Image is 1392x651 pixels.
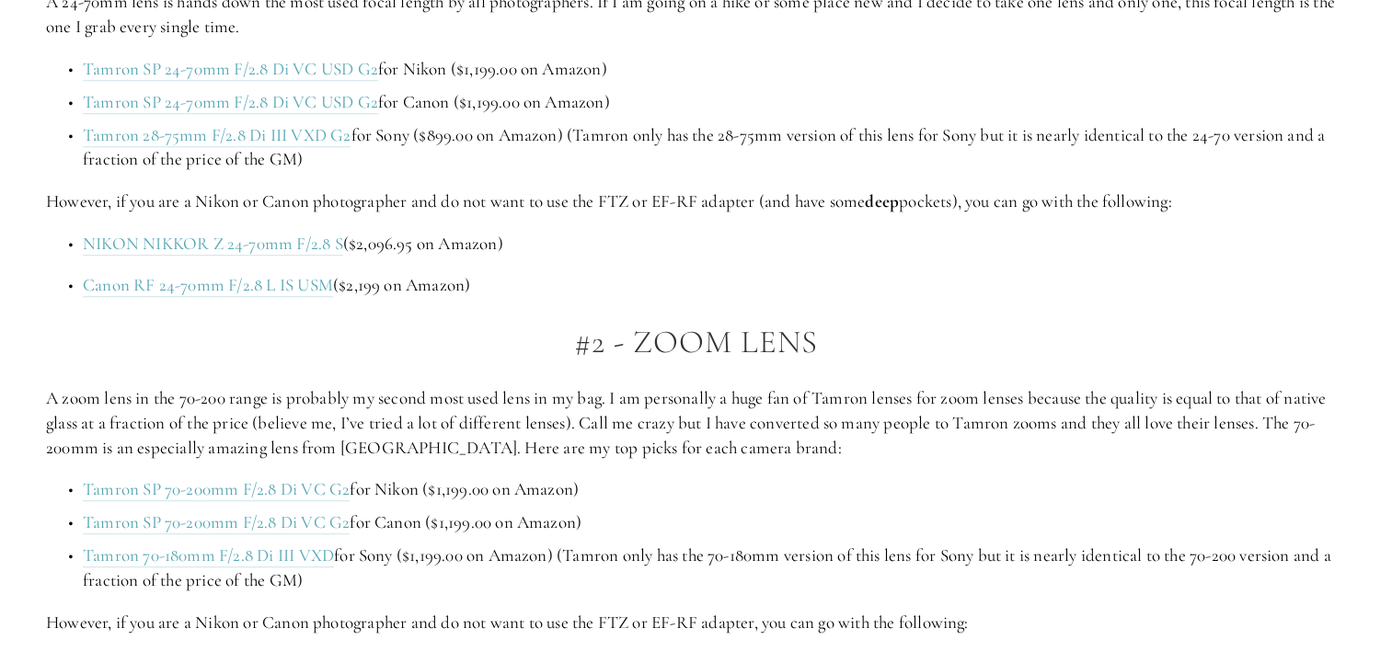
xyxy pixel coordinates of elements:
p: A zoom lens in the 70-200 range is probably my second most used lens in my bag. I am personally a... [46,386,1346,460]
p: ($2,096.95 on Amazon) [83,232,1346,257]
a: Tamron SP 24-70mm F/2.8 Di VC USD G2 [83,91,378,114]
a: Tamron SP 70-200mm F/2.8 Di VC G2 [83,478,350,501]
p: for Canon ($1,199.00 on Amazon) [83,90,1346,115]
p: for Sony ($899.00 on Amazon) (Tamron only has the 28-75mm version of this lens for Sony but it is... [83,123,1346,172]
p: for Nikon ($1,199.00 on Amazon) [83,57,1346,82]
a: Tamron SP 24-70mm F/2.8 Di VC USD G2 [83,58,378,81]
a: Tamron SP 70-200mm F/2.8 Di VC G2 [83,511,350,534]
strong: deep [865,190,899,211]
p: for Sony ($1,199.00 on Amazon) (Tamron only has the 70-180mm version of this lens for Sony but it... [83,543,1346,592]
p: However, if you are a Nikon or Canon photographer and do not want to use the FTZ or EF-RF adapter... [46,189,1346,214]
a: Tamron 28-75mm F/2.8 Di III VXD G2 [83,124,351,147]
h2: #2 - Zoom Lens [46,325,1346,360]
a: Tamron 70-180mm F/2.8 Di III VXD [83,544,334,567]
a: Canon RF 24-70mm F/2.8 L IS USM [83,274,333,297]
p: for Nikon ($1,199.00 on Amazon) [83,477,1346,502]
p: However, if you are a Nikon or Canon photographer and do not want to use the FTZ or EF-RF adapter... [46,611,1346,635]
a: NIKON NIKKOR Z 24-70mm F/2.8 S [83,233,343,256]
p: for Canon ($1,199.00 on Amazon) [83,510,1346,535]
p: ($2,199 on Amazon) [83,273,1346,298]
